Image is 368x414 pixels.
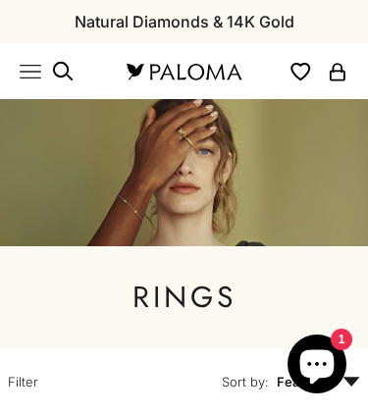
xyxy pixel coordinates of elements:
nav: Secondary navigation [289,59,348,83]
inbox-online-store-chat: Shopify online store chat [282,335,352,398]
p: Natural Diamonds & 14K Gold [75,9,294,34]
button: Sort by: Featured [184,348,360,403]
span: Sort by: [222,372,269,391]
button: Filter [8,348,184,403]
span: Featured [277,372,360,391]
nav: Primary navigation [20,60,103,83]
h1: Rings [132,278,237,317]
